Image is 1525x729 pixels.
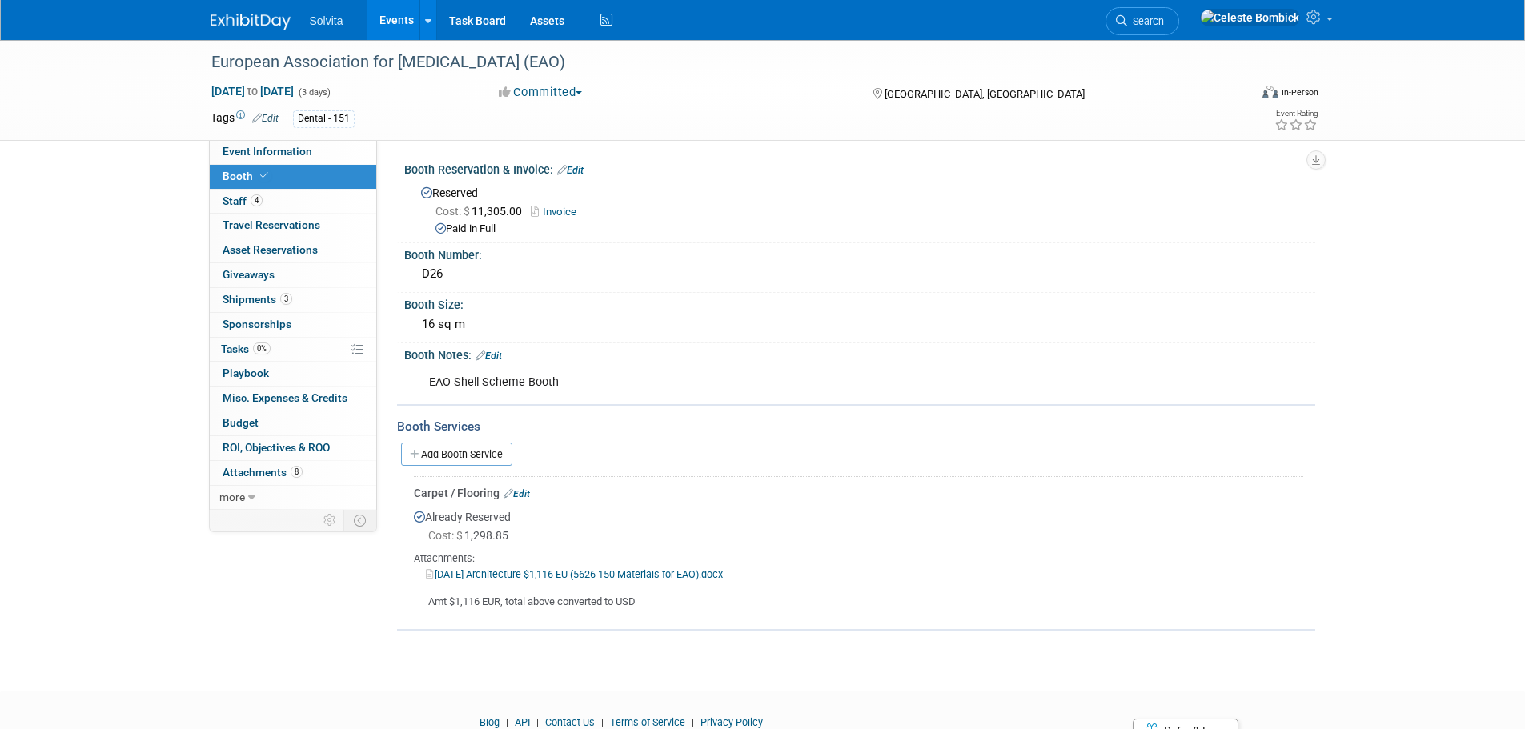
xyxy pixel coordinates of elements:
span: Search [1127,15,1164,27]
a: Terms of Service [610,716,685,728]
span: Misc. Expenses & Credits [223,391,347,404]
div: Amt $1,116 EUR, total above converted to USD [414,582,1303,610]
a: Search [1106,7,1179,35]
span: | [532,716,543,728]
span: 8 [291,466,303,478]
a: Asset Reservations [210,238,376,262]
span: Booth [223,170,271,182]
div: Booth Size: [404,293,1315,313]
span: | [502,716,512,728]
a: API [515,716,530,728]
div: Attachments: [414,551,1303,566]
div: Paid in Full [435,222,1303,237]
a: Playbook [210,362,376,386]
a: Staff4 [210,190,376,214]
img: Celeste Bombick [1200,9,1300,26]
div: D26 [416,262,1303,286]
a: Invoice [531,206,584,218]
div: Reserved [416,181,1303,237]
button: Committed [493,84,588,101]
div: Booth Notes: [404,343,1315,364]
a: Contact Us [545,716,595,728]
i: Booth reservation complete [260,171,268,180]
div: EAO Shell Scheme Booth [418,367,1139,399]
span: Travel Reservations [223,218,320,231]
span: Cost: $ [435,205,472,218]
span: Event Information [223,145,312,158]
a: Shipments3 [210,288,376,312]
span: | [688,716,698,728]
a: Travel Reservations [210,214,376,238]
a: Giveaways [210,263,376,287]
span: to [245,85,260,98]
span: 0% [253,342,271,354]
div: Dental - 151 [293,110,355,127]
span: 4 [251,194,263,206]
a: Budget [210,411,376,435]
span: Giveaways [223,268,275,281]
span: Budget [223,416,259,429]
span: Asset Reservations [223,243,318,256]
span: Attachments [223,466,303,479]
a: Tasks0% [210,338,376,362]
a: Sponsorships [210,313,376,337]
a: Add Booth Service [401,443,512,466]
a: Blog [480,716,500,728]
span: 3 [280,293,292,305]
span: Cost: $ [428,529,464,542]
span: Playbook [223,367,269,379]
span: 1,298.85 [428,529,515,542]
a: Edit [476,350,502,362]
div: In-Person [1281,86,1318,98]
a: more [210,486,376,510]
span: Solvita [310,14,343,27]
div: European Association for [MEDICAL_DATA] (EAO) [206,48,1225,77]
span: | [597,716,608,728]
img: Format-Inperson.png [1262,86,1278,98]
div: 16 sq m [416,312,1303,337]
div: Booth Services [397,418,1315,435]
div: Booth Number: [404,243,1315,263]
span: [DATE] [DATE] [211,84,295,98]
a: ROI, Objectives & ROO [210,436,376,460]
div: Already Reserved [414,501,1303,610]
a: Booth [210,165,376,189]
a: Privacy Policy [700,716,763,728]
div: Carpet / Flooring [414,485,1303,501]
a: Event Information [210,140,376,164]
td: Toggle Event Tabs [343,510,376,531]
img: ExhibitDay [211,14,291,30]
div: Event Format [1154,83,1319,107]
a: Edit [252,113,279,124]
span: Sponsorships [223,318,291,330]
span: Shipments [223,293,292,306]
a: Edit [557,165,584,176]
a: [DATE] Architecture $1,116 EU (5626 150 Materials for EAO).docx [426,568,723,580]
td: Tags [211,110,279,128]
span: [GEOGRAPHIC_DATA], [GEOGRAPHIC_DATA] [885,88,1085,100]
td: Personalize Event Tab Strip [316,510,344,531]
div: Booth Reservation & Invoice: [404,158,1315,178]
div: Event Rating [1274,110,1318,118]
span: Staff [223,194,263,207]
span: Tasks [221,342,271,355]
a: Misc. Expenses & Credits [210,387,376,411]
a: Attachments8 [210,461,376,485]
span: ROI, Objectives & ROO [223,441,330,454]
span: more [219,491,245,503]
a: Edit [504,488,530,499]
span: (3 days) [297,87,331,98]
span: 11,305.00 [435,205,528,218]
